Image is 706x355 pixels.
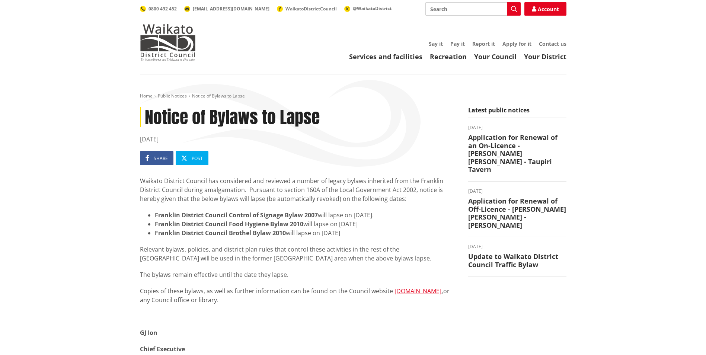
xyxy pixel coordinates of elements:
a: Post [176,151,208,165]
a: [DOMAIN_NAME] [394,287,441,295]
p: Copies of these bylaws, as well as further information can be found on the Council website or any... [140,287,457,304]
h5: Latest public notices [468,107,566,118]
a: Report it [472,40,495,47]
a: [DATE] Application for Renewal of an On-Licence - [PERSON_NAME] [PERSON_NAME] - Taupiri Tavern [468,125,566,174]
h1: Notice of Bylaws to Lapse [140,107,457,127]
a: Your District [524,52,566,61]
a: @WaikatoDistrict [344,5,392,12]
a: Public Notices [158,93,187,99]
b: Franklin District Council Control of Signage Bylaw 2007 [155,211,318,219]
time: [DATE] [468,189,566,194]
a: [EMAIL_ADDRESS][DOMAIN_NAME] [184,6,269,12]
a: Say it [429,40,443,47]
time: [DATE] [468,244,566,249]
span: 0800 492 452 [148,6,177,12]
a: Your Council [474,52,517,61]
b: Franklin District Council Brothel Bylaw 2010 [155,229,286,237]
p: Relevant bylaws, policies, and district plan rules that control these activities in the rest of t... [140,245,457,263]
img: Waikato District Council - Te Kaunihera aa Takiwaa o Waikato [140,24,196,61]
span: @WaikatoDistrict [353,5,392,12]
li: will lapse on [DATE] [155,228,457,237]
h3: Application for Renewal of Off-Licence - [PERSON_NAME] [PERSON_NAME] - [PERSON_NAME] [468,197,566,229]
a: [DATE] Update to Waikato District Council Traffic Bylaw [468,244,566,269]
li: will lapse on [DATE] [155,220,457,228]
b: , [441,287,443,295]
time: [DATE] [468,125,566,130]
span: [EMAIL_ADDRESS][DOMAIN_NAME] [193,6,269,12]
p: Waikato District Council has considered and reviewed a number of legacy bylaws inherited from the... [140,176,457,203]
a: Home [140,93,153,99]
time: [DATE] [140,135,457,144]
a: Contact us [539,40,566,47]
span: Notice of Bylaws to Lapse [192,93,245,99]
a: Services and facilities [349,52,422,61]
h3: Update to Waikato District Council Traffic Bylaw [468,253,566,269]
b: Franklin District Council Food Hygiene Bylaw 2010 [155,220,303,228]
li: will lapse on [DATE]. [155,211,457,220]
a: Pay it [450,40,465,47]
a: 0800 492 452 [140,6,177,12]
a: Share [140,151,173,165]
a: WaikatoDistrictCouncil [277,6,337,12]
h3: Application for Renewal of an On-Licence - [PERSON_NAME] [PERSON_NAME] - Taupiri Tavern [468,134,566,174]
b: Chief Executive [140,345,185,353]
b: GJ Ion [140,329,157,337]
a: Apply for it [502,40,531,47]
a: [DATE] Application for Renewal of Off-Licence - [PERSON_NAME] [PERSON_NAME] - [PERSON_NAME] [468,189,566,229]
span: WaikatoDistrictCouncil [285,6,337,12]
a: Account [524,2,566,16]
span: Share [154,155,168,161]
span: Post [192,155,203,161]
input: Search input [425,2,521,16]
nav: breadcrumb [140,93,566,99]
p: The bylaws remain effective until the date they lapse. [140,270,457,279]
a: Recreation [430,52,467,61]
